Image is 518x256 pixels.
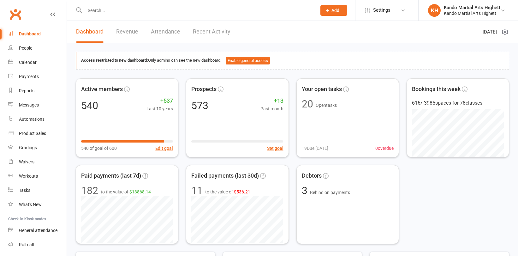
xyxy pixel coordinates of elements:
div: Gradings [19,145,37,150]
div: Reports [19,88,34,93]
span: +537 [146,96,173,106]
div: Tasks [19,188,30,193]
span: Debtors [302,171,322,180]
a: Gradings [8,141,67,155]
div: People [19,46,32,51]
a: Messages [8,98,67,112]
span: 540 of goal of 600 [81,145,117,152]
span: $13868.14 [129,189,151,194]
div: Kando Martial Arts Highett [444,5,500,10]
div: 540 [81,101,98,111]
input: Search... [83,6,312,15]
a: Attendance [151,21,180,43]
span: to the value of [101,188,151,195]
div: 182 [81,186,98,196]
div: KH [428,4,441,17]
div: General attendance [19,228,57,233]
div: Waivers [19,159,34,164]
span: Past month [260,105,283,112]
div: Dashboard [19,31,41,36]
a: General attendance kiosk mode [8,223,67,238]
a: Recent Activity [193,21,230,43]
div: 573 [191,101,208,111]
span: Bookings this week [412,85,461,94]
div: Automations [19,117,45,122]
a: Roll call [8,238,67,252]
a: People [8,41,67,55]
span: Behind on payments [310,190,350,195]
span: 3 [302,185,310,197]
span: Your open tasks [302,85,342,94]
a: Reports [8,84,67,98]
strong: Access restricted to new dashboard: [81,58,148,63]
div: 11 [191,186,203,196]
span: 0 overdue [375,145,394,152]
div: Payments [19,74,39,79]
a: Clubworx [8,6,23,22]
span: 19 Due [DATE] [302,145,328,152]
div: Only admins can see the new dashboard. [81,57,504,64]
a: Dashboard [8,27,67,41]
span: +13 [260,96,283,106]
a: What's New [8,198,67,212]
span: $536.21 [234,189,250,194]
div: Roll call [19,242,34,247]
a: Automations [8,112,67,126]
a: Dashboard [76,21,104,43]
a: Payments [8,70,67,84]
a: Waivers [8,155,67,169]
button: Enable general access [226,57,270,64]
div: Calendar [19,60,37,65]
div: Workouts [19,174,38,179]
a: Tasks [8,183,67,198]
a: Workouts [8,169,67,183]
button: Edit goal [155,145,173,152]
a: Product Sales [8,126,67,141]
button: Set goal [267,145,283,152]
button: Add [320,5,347,16]
div: Kando Martial Arts Highett [444,10,500,16]
a: Revenue [116,21,138,43]
span: Settings [373,3,390,17]
span: Open tasks [316,103,337,108]
span: Last 10 years [146,105,173,112]
span: Paid payments (last 7d) [81,171,141,180]
a: Calendar [8,55,67,70]
span: to the value of [205,188,250,195]
div: 20 [302,99,313,109]
span: Add [331,8,339,13]
span: Prospects [191,85,217,94]
span: Active members [81,85,123,94]
div: What's New [19,202,42,207]
div: 616 / 3985 spaces for 78 classes [412,99,504,107]
div: Messages [19,102,39,107]
span: [DATE] [483,28,497,36]
div: Product Sales [19,131,46,136]
span: Failed payments (last 30d) [191,171,259,180]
